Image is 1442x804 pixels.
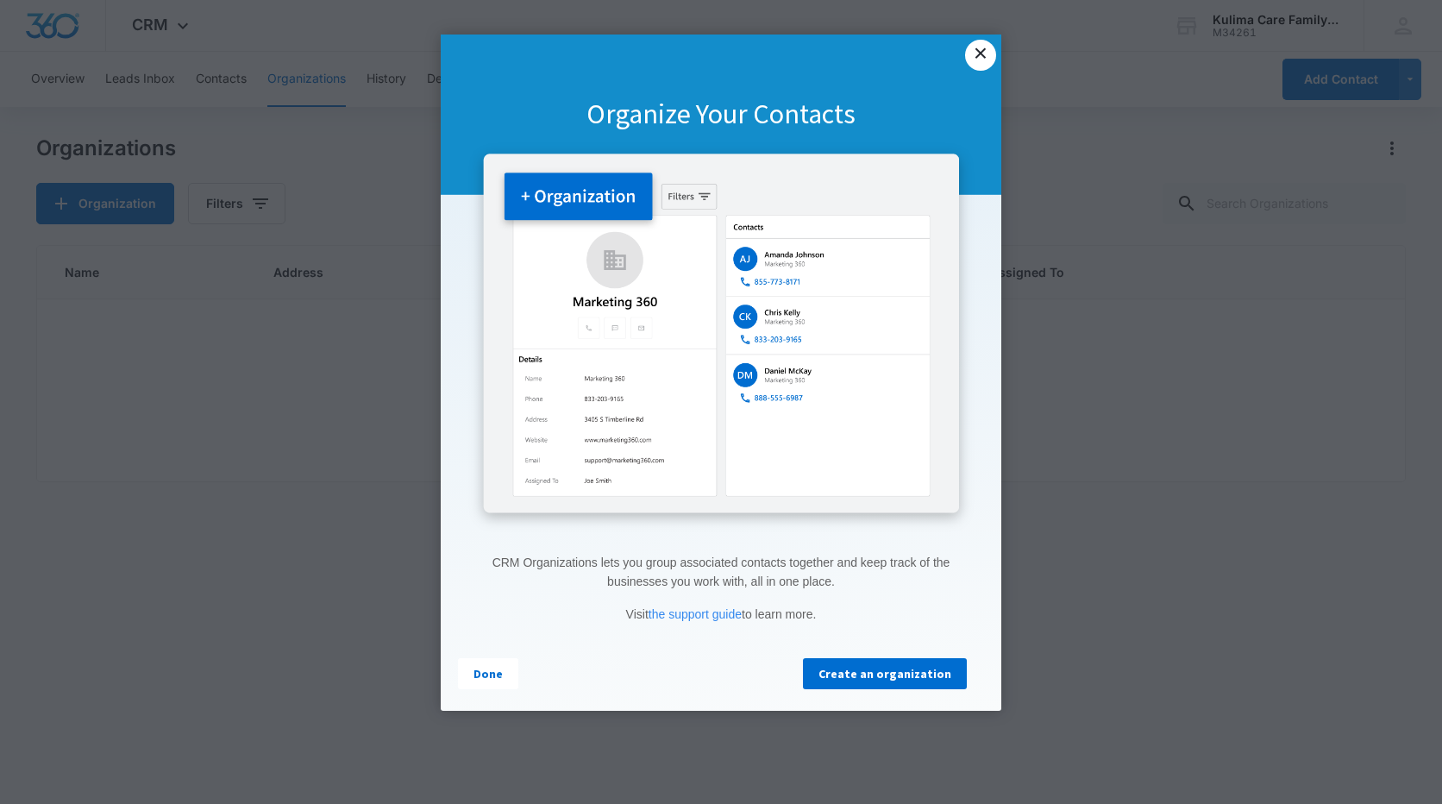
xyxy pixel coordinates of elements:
a: Close modal [965,40,996,71]
a: Create an organization [803,658,967,689]
span: Visit to learn more. [626,607,817,621]
a: Done [458,658,518,689]
span: CRM Organizations lets you group associated contacts together and keep track of the businesses yo... [492,556,950,588]
a: the support guide [649,607,742,621]
h1: Organize Your Contacts [441,97,1001,133]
